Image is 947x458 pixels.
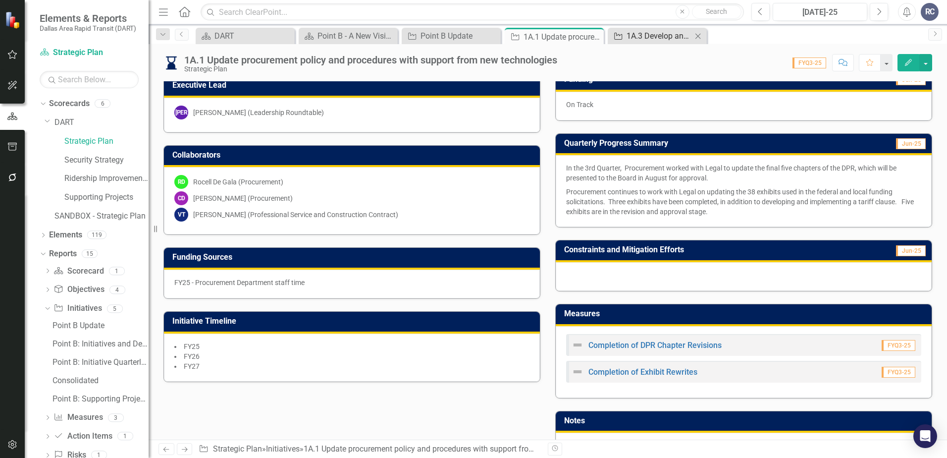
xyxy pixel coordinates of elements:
img: In Progress [163,55,179,71]
div: Point B: Initiatives and Descriptions [53,340,149,348]
a: Completion of DPR Chapter Revisions [588,341,722,350]
span: Search [706,7,727,15]
div: Rocell De Gala (Procurement) [193,177,283,187]
div: [DATE]-25 [776,6,864,18]
div: DART [214,30,292,42]
a: Supporting Projects [64,192,149,203]
div: VT [174,208,188,222]
span: Jun-25 [896,138,926,149]
div: 1A.1 Update procurement policy and procedures with support from new technologies [184,55,557,65]
div: 1A.1 Update procurement policy and procedures with support from new technologies [304,444,598,454]
div: » » [199,444,540,455]
div: 1 [109,267,125,275]
div: [PERSON_NAME] (Procurement) [193,193,293,203]
div: 1A.1 Update procurement policy and procedures with support from new technologies [524,31,601,43]
div: [PERSON_NAME] [174,106,188,119]
a: Strategic Plan [40,47,139,58]
h3: Funding Sources [172,253,535,262]
a: Strategic Plan [64,136,149,147]
button: RC [921,3,939,21]
a: Security Strategy [64,155,149,166]
h3: Notes [564,416,927,425]
a: Objectives [53,284,104,295]
a: DART [198,30,292,42]
h3: Constraints and Mitigation Efforts [564,245,853,254]
a: Point B: Supporting Projects + Summary [50,391,149,407]
a: Initiatives [266,444,300,454]
input: Search ClearPoint... [201,3,744,21]
a: Measures [53,412,103,423]
a: Point B: Initiatives and Descriptions [50,336,149,352]
small: Dallas Area Rapid Transit (DART) [40,24,136,32]
div: 5 [107,304,123,313]
a: Completion of Exhibit Rewrites [588,367,697,377]
a: Consolidated [50,373,149,389]
h3: Collaborators [172,151,535,160]
a: Point B Update [50,318,149,334]
span: Jun-25 [896,245,926,256]
a: Scorecard [53,266,104,277]
div: RD [174,175,188,189]
div: [PERSON_NAME] (Leadership Roundtable) [193,108,324,117]
p: FY25 - Procurement Department staff time [174,278,529,287]
span: FY25 [184,343,200,350]
span: On Track [566,101,593,109]
div: 3 [108,413,124,422]
span: FY27 [184,362,200,370]
h3: Executive Lead [172,81,535,90]
a: Action Items [53,431,112,442]
img: ClearPoint Strategy [5,11,22,29]
div: Point B Update [53,321,149,330]
div: 1 [117,432,133,441]
div: Point B Update [421,30,498,42]
img: Not Defined [572,339,583,351]
h3: Measures [564,309,927,318]
h3: Initiative Timeline [172,317,535,326]
a: Point B: Initiative Quarterly Summary by Executive Lead & PM [50,354,149,370]
div: [PERSON_NAME] (Professional Service and Construction Contract) [193,210,398,220]
div: 15 [82,249,98,258]
a: 1A.3 Develop an agency-wide internal data and knowledge management strategy and process [610,30,692,42]
div: 119 [87,231,106,239]
div: 1A.3 Develop an agency-wide internal data and knowledge management strategy and process [627,30,692,42]
h3: Funding [564,75,739,84]
a: Scorecards [49,98,90,110]
p: Procurement continues to work with Legal on updating the 38 exhibits used in the federal and loca... [566,185,921,217]
div: Point B: Initiative Quarterly Summary by Executive Lead & PM [53,358,149,367]
a: DART [54,117,149,128]
a: Strategic Plan [213,444,262,454]
a: Ridership Improvement Funds [64,173,149,184]
h3: Quarterly Progress Summary [564,139,844,148]
a: SANDBOX - Strategic Plan [54,211,149,222]
span: FYQ3-25 [792,57,826,68]
a: Initiatives [53,303,102,314]
a: Elements [49,229,82,241]
span: FYQ3-25 [882,367,915,378]
img: Not Defined [572,366,583,378]
div: Strategic Plan [184,65,557,73]
a: Point B - A New Vision for Mobility in [GEOGRAPHIC_DATA][US_STATE] [301,30,395,42]
div: Open Intercom Messenger [913,424,937,448]
div: CD [174,191,188,205]
input: Search Below... [40,71,139,88]
p: In the 3rd Quarter, Procurement worked with Legal to update the final five chapters of the DPR, w... [566,163,921,185]
span: FY26 [184,352,200,360]
div: 4 [109,286,125,294]
button: [DATE]-25 [773,3,867,21]
button: Search [692,5,741,19]
a: Point B Update [404,30,498,42]
span: FYQ3-25 [882,340,915,351]
div: 6 [95,100,110,108]
div: Consolidated [53,376,149,385]
span: Elements & Reports [40,12,136,24]
div: Point B: Supporting Projects + Summary [53,395,149,403]
div: Point B - A New Vision for Mobility in [GEOGRAPHIC_DATA][US_STATE] [317,30,395,42]
a: Reports [49,248,77,260]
